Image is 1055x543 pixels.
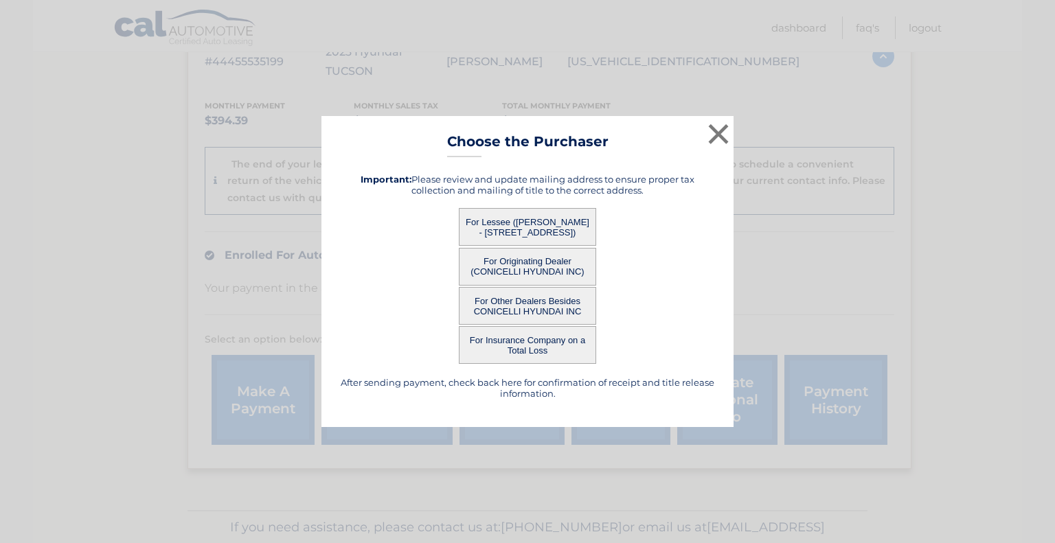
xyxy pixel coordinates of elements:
h5: Please review and update mailing address to ensure proper tax collection and mailing of title to ... [339,174,716,196]
h3: Choose the Purchaser [447,133,609,157]
strong: Important: [361,174,411,185]
h5: After sending payment, check back here for confirmation of receipt and title release information. [339,377,716,399]
button: × [705,120,732,148]
button: For Other Dealers Besides CONICELLI HYUNDAI INC [459,287,596,325]
button: For Originating Dealer (CONICELLI HYUNDAI INC) [459,248,596,286]
button: For Lessee ([PERSON_NAME] - [STREET_ADDRESS]) [459,208,596,246]
button: For Insurance Company on a Total Loss [459,326,596,364]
